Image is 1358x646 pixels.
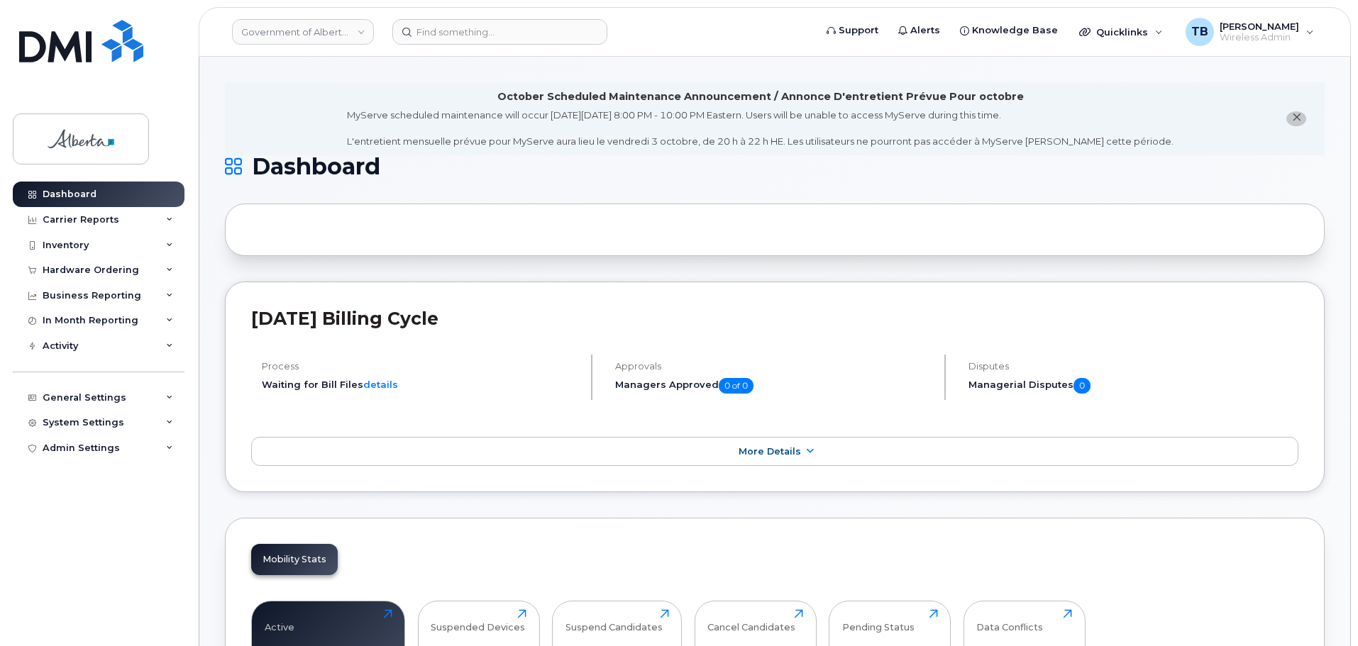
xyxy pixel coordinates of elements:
span: 0 of 0 [719,378,753,394]
h4: Disputes [968,361,1298,372]
a: details [363,379,398,390]
button: close notification [1286,111,1306,126]
div: Active [265,609,294,633]
li: Waiting for Bill Files [262,378,579,391]
h5: Managers Approved [615,378,932,394]
h4: Process [262,361,579,372]
span: Dashboard [252,156,380,177]
div: Suspend Candidates [565,609,663,633]
h4: Approvals [615,361,932,372]
h5: Managerial Disputes [968,378,1298,394]
span: 0 [1073,378,1091,394]
div: Pending Status [842,609,915,633]
div: Cancel Candidates [707,609,795,633]
div: October Scheduled Maintenance Announcement / Annonce D'entretient Prévue Pour octobre [497,89,1024,104]
div: MyServe scheduled maintenance will occur [DATE][DATE] 8:00 PM - 10:00 PM Eastern. Users will be u... [347,108,1174,148]
div: Data Conflicts [976,609,1043,633]
h2: [DATE] Billing Cycle [251,308,1298,329]
span: More Details [739,446,801,457]
div: Suspended Devices [431,609,525,633]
